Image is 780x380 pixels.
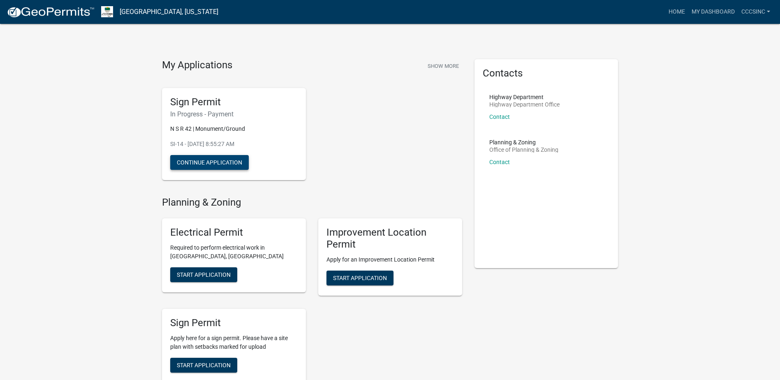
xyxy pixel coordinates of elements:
img: Morgan County, Indiana [101,6,113,17]
a: My Dashboard [688,4,738,20]
h5: Improvement Location Permit [326,227,454,250]
p: Office of Planning & Zoning [489,147,558,153]
p: Apply here for a sign permit. Please have a site plan with setbacks marked for upload [170,334,298,351]
p: Highway Department Office [489,102,560,107]
p: Planning & Zoning [489,139,558,145]
h5: Electrical Permit [170,227,298,239]
button: Show More [424,59,462,73]
a: [GEOGRAPHIC_DATA], [US_STATE] [120,5,218,19]
h5: Sign Permit [170,96,298,108]
p: N S R 42 | Monument/Ground [170,125,298,133]
a: CCCSInc [738,4,773,20]
h4: My Applications [162,59,232,72]
button: Start Application [170,267,237,282]
button: Continue Application [170,155,249,170]
span: Start Application [177,361,231,368]
p: Apply for an Improvement Location Permit [326,255,454,264]
button: Start Application [326,271,393,285]
h5: Sign Permit [170,317,298,329]
p: Required to perform electrical work in [GEOGRAPHIC_DATA], [GEOGRAPHIC_DATA] [170,243,298,261]
h6: In Progress - Payment [170,110,298,118]
a: Home [665,4,688,20]
span: Start Application [333,274,387,281]
span: Start Application [177,271,231,278]
a: Contact [489,114,510,120]
h4: Planning & Zoning [162,197,462,209]
a: Contact [489,159,510,165]
h5: Contacts [483,67,610,79]
p: Highway Department [489,94,560,100]
p: SI-14 - [DATE] 8:55:27 AM [170,140,298,148]
button: Start Application [170,358,237,373]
